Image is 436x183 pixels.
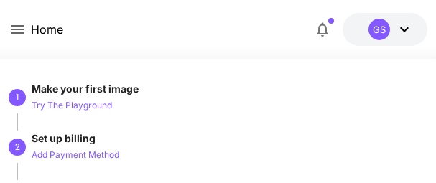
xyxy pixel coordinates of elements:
a: Home [31,21,63,38]
p: 2 [15,141,20,154]
span: Set up billing [32,132,96,144]
button: Add Payment Method [32,146,119,163]
p: Try The Playground [32,99,112,113]
button: $0.05GS [343,13,427,46]
nav: breadcrumb [31,21,63,38]
span: Make your first image [32,83,139,95]
p: 1 [15,91,20,104]
div: GS [368,19,390,40]
button: Try The Playground [32,96,112,113]
p: Add Payment Method [32,149,119,162]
